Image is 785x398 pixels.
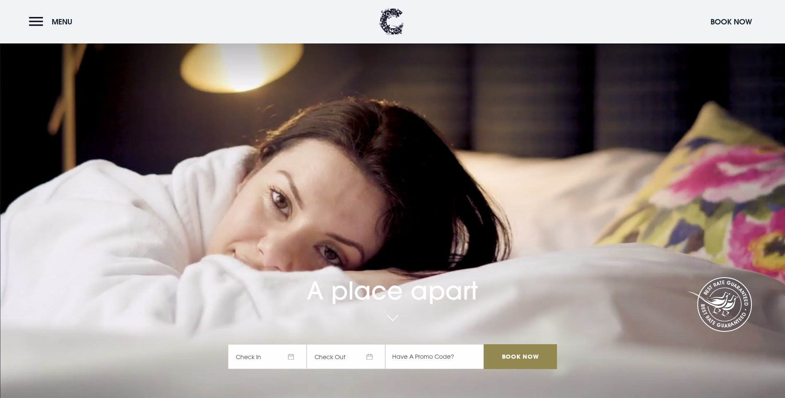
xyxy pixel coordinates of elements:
span: Check In [228,344,307,369]
button: Book Now [706,13,756,31]
h1: A place apart [228,252,557,305]
span: Check Out [307,344,385,369]
img: Clandeboye Lodge [379,8,404,35]
input: Book Now [484,344,557,369]
button: Menu [29,13,77,31]
input: Have A Promo Code? [385,344,484,369]
span: Menu [52,17,72,26]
